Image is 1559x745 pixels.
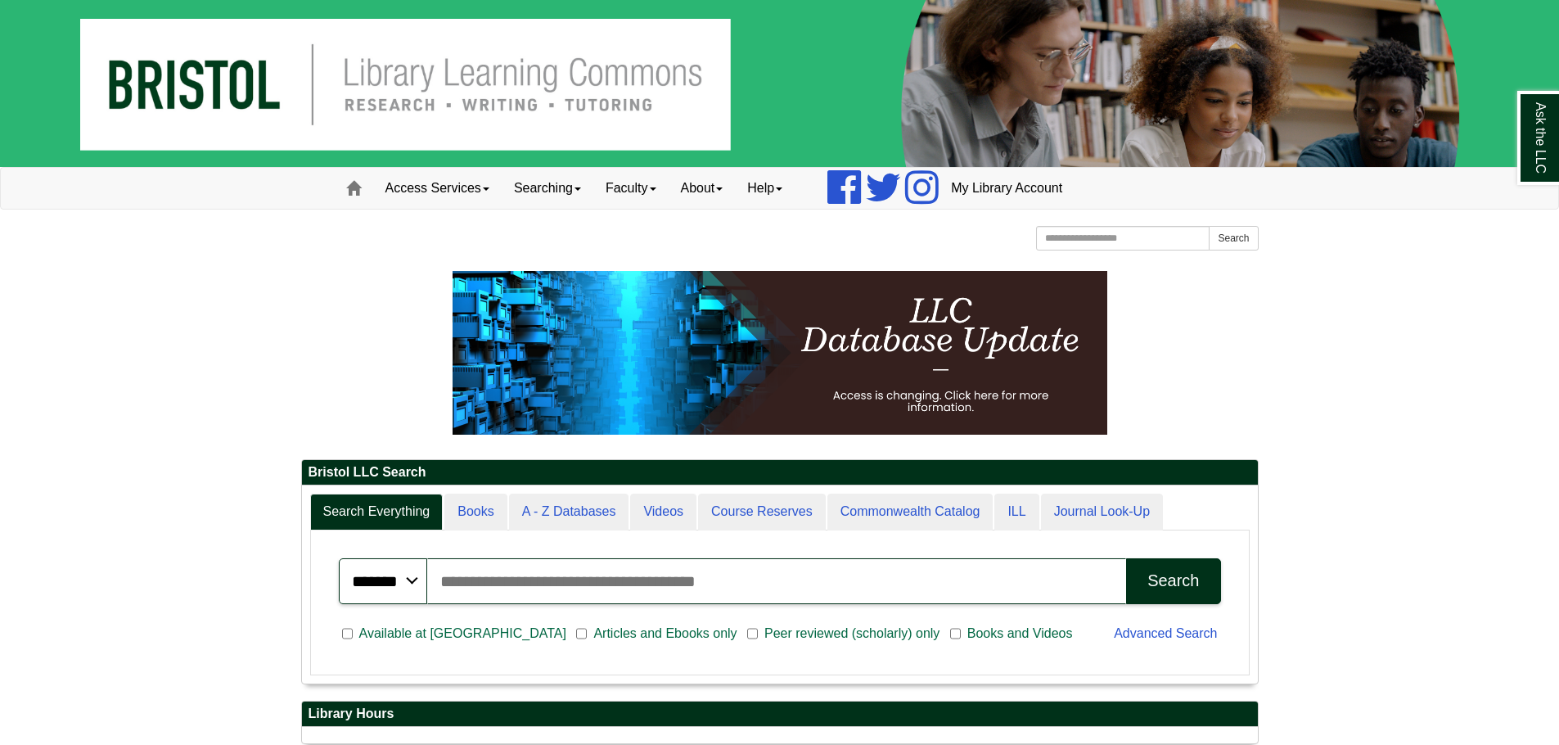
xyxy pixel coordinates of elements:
a: Books [444,494,507,531]
a: Searching [502,168,593,209]
input: Available at [GEOGRAPHIC_DATA] [342,626,353,641]
a: Commonwealth Catalog [827,494,994,531]
a: About [669,168,736,209]
a: Access Services [373,168,502,209]
span: Articles and Ebooks only [587,624,743,643]
a: Faculty [593,168,669,209]
input: Books and Videos [950,626,961,641]
span: Books and Videos [961,624,1079,643]
a: Course Reserves [698,494,826,531]
a: ILL [994,494,1039,531]
a: My Library Account [939,168,1075,209]
h2: Bristol LLC Search [302,460,1258,485]
a: Videos [630,494,696,531]
span: Peer reviewed (scholarly) only [758,624,946,643]
h2: Library Hours [302,702,1258,727]
a: Journal Look-Up [1041,494,1163,531]
a: Advanced Search [1114,626,1217,640]
input: Articles and Ebooks only [576,626,587,641]
span: Available at [GEOGRAPHIC_DATA] [353,624,573,643]
img: HTML tutorial [453,271,1107,435]
a: A - Z Databases [509,494,629,531]
button: Search [1126,558,1220,604]
button: Search [1209,226,1258,251]
a: Search Everything [310,494,444,531]
a: Help [735,168,795,209]
input: Peer reviewed (scholarly) only [747,626,758,641]
div: Search [1147,571,1199,590]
